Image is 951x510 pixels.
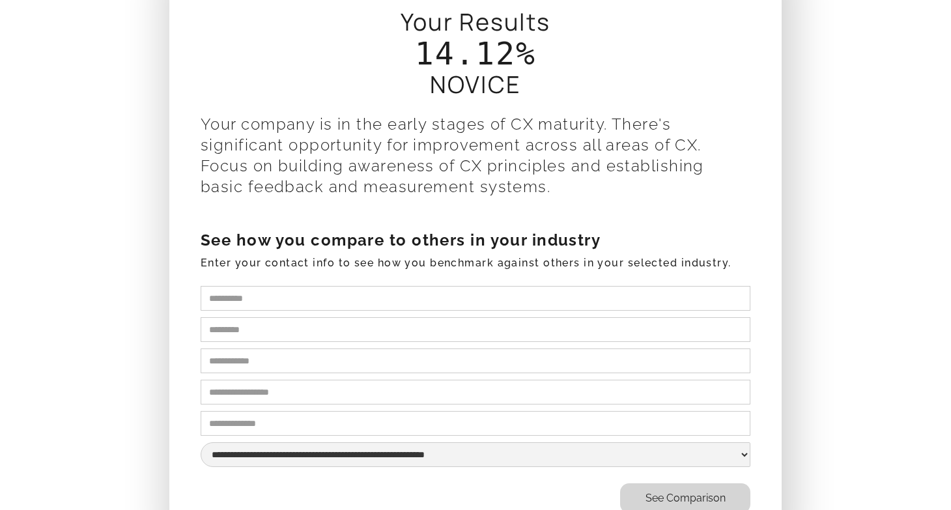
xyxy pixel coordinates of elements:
[415,35,516,72] span: 14.12
[201,114,750,197] label: Your company is in the early stages of CX maturity. There's significant opportunity for improveme...
[201,257,731,269] code: Enter your contact info to see how you benchmark against others in your selected industry.
[415,35,536,72] code: %
[201,9,750,98] label: Your Results NOVICE
[201,230,750,272] label: See how you compare to others in your industry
